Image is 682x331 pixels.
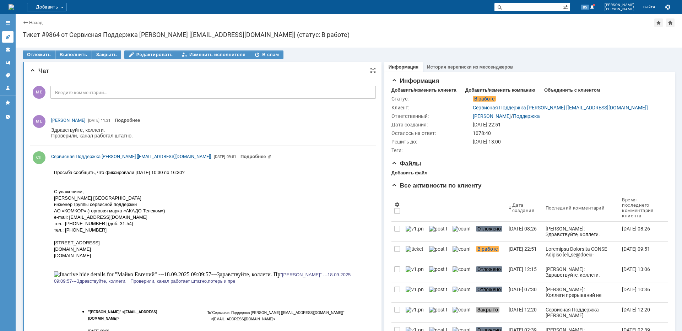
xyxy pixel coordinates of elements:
div: Ответственный: [391,113,471,119]
a: [DATE] 08:26 [619,222,662,242]
a: [DATE] 08:26 [506,222,543,242]
span: Настройки [394,202,400,207]
div: [DATE] 08:26 [509,226,537,232]
a: v1.png [403,262,426,282]
a: post ticket.png [426,262,450,282]
span: [DATE] [88,118,99,123]
div: [DATE] 08:26 [622,226,650,232]
font: Отдел эксплуатации сети [3,223,57,228]
div: Добавить/изменить компанию [465,87,535,93]
a: Назад [29,20,43,25]
img: ticket_notification.png [406,246,423,252]
a: Перейти на домашнюю страницу [9,4,14,10]
img: counter.png [453,307,470,313]
div: На всю страницу [370,67,376,73]
a: counter.png [450,242,473,262]
a: [DATE] 12:15 [506,262,543,282]
div: Добавить файл [391,170,427,176]
span: В работе [476,246,499,252]
div: Объединить с клиентом [544,87,600,93]
div: Осталось на ответ: [391,130,471,136]
a: counter.png [450,262,473,282]
a: Шаблоны комментариев [2,57,13,68]
a: [DATE] 07:30 [506,282,543,302]
img: post ticket.png [429,246,447,252]
span: Информация [391,77,439,84]
button: Сохранить лог [664,3,672,11]
font: Ответ на #9864: Комкор 564094 [160,179,212,183]
span: 85 [581,5,589,10]
span: [PERSON_NAME] [605,3,635,7]
a: Закрыто [473,303,506,322]
span: [PERSON_NAME] [605,7,635,11]
div: [DATE] 22:51 [509,246,537,252]
div: Добавить [27,3,67,11]
span: Отложено [476,287,502,292]
a: Мой профиль [2,82,13,94]
a: [PERSON_NAME]: Здравствуйте, коллеги. Проверили, в настоящий момент канал работает в штатном режи... [543,222,619,242]
span: [DATE] [214,154,225,159]
div: Дата создания: [391,122,471,127]
a: counter.png [450,222,473,242]
a: v1.png [403,282,426,302]
span: 09:51 [227,154,236,159]
a: Теги [2,70,13,81]
div: Решить до: [391,139,471,145]
span: В работе [473,96,496,102]
div: Статус: [391,96,471,102]
a: Сервисная Поддержка [PERSON_NAME] [[EMAIL_ADDRESS][DOMAIN_NAME]]: Тема письма: 563482 Текст письм... [543,303,619,322]
a: post ticket.png [426,303,450,322]
font: --- [3,210,7,216]
div: 1078:40 [473,130,664,136]
a: Активности [2,31,13,43]
img: logo [9,4,14,10]
span: Все активности по клиенту [391,182,482,189]
font: муникации и связь_КИС_СО 3099 [25,27,98,33]
img: post ticket.png [429,287,447,292]
a: Отложено [473,222,506,242]
img: v1.png [406,287,423,292]
div: [DATE] 12:20 [509,307,537,313]
th: Время последнего комментария клиента [619,194,662,222]
a: [PERSON_NAME]: Здравствуйте, коллеги. Проверили, канал работает штатно,потерь и прерываний не фик... [543,262,619,282]
font: 3-й угрешский , д.РРЛ на ящике ( 55.709499,37.700611 ) [15,33,135,38]
img: counter.png [453,226,470,232]
div: Добавить/изменить клиента [391,87,456,93]
font: cc [156,167,160,170]
a: Loremipsu Dolorsita CONSE Adipisc [eli_se@doeiu-tempori.ut]: Laboree dolorema, ali enimadminim 42... [543,242,619,262]
a: В работе [473,242,506,262]
a: v1.png [403,222,426,242]
a: counter.png [450,282,473,302]
a: История переписки из мессенджеров [427,64,513,70]
font: Ком [16,27,25,33]
div: [DATE] 10:36 [622,287,650,292]
div: Добавить в избранное [654,18,663,27]
a: Отложено [473,282,506,302]
a: [DATE] 13:06 [619,262,662,282]
a: post ticket.png [426,242,450,262]
span: МЕ [33,86,45,99]
th: Дата создания [506,194,543,222]
div: Время последнего комментария клиента [622,197,654,218]
img: post ticket.png [429,266,447,272]
img: Inactive hide details for "Майко Евгений" ---18.09.2025 09:09:57---Здравствуйте, коллеги. Пр [3,108,229,114]
span: 11:21 [101,118,110,123]
a: Поддержка [513,113,540,119]
div: [DATE] 07:30 [509,287,537,292]
div: Теги: [391,147,471,153]
a: Сервисная Поддержка [PERSON_NAME] [[EMAIL_ADDRESS][DOMAIN_NAME]] [473,105,648,110]
span: Закрыто [476,307,499,313]
div: Сделать домашней страницей [666,18,675,27]
a: v1.png [403,303,426,322]
a: [DATE] 12:20 [506,303,543,322]
a: Клиенты [2,44,13,55]
b: "[PERSON_NAME]" <[EMAIL_ADDRESS][DOMAIN_NAME]> [37,147,106,157]
img: counter.png [453,287,470,292]
a: Прикреплены файлы: graycol.gif, pic28703.gif, ecblank.gif [240,154,271,159]
div: [DATE] 09:51 [622,246,650,252]
a: [PERSON_NAME] [51,117,85,124]
div: [PERSON_NAME]: Здравствуйте, коллеги. Проверили, в настоящий момент канал работает в штатном режи... [546,226,616,283]
img: counter.png [453,266,470,272]
a: post ticket.png [426,282,450,302]
font: ООО "Региональные беспроводные сети" [3,229,92,235]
